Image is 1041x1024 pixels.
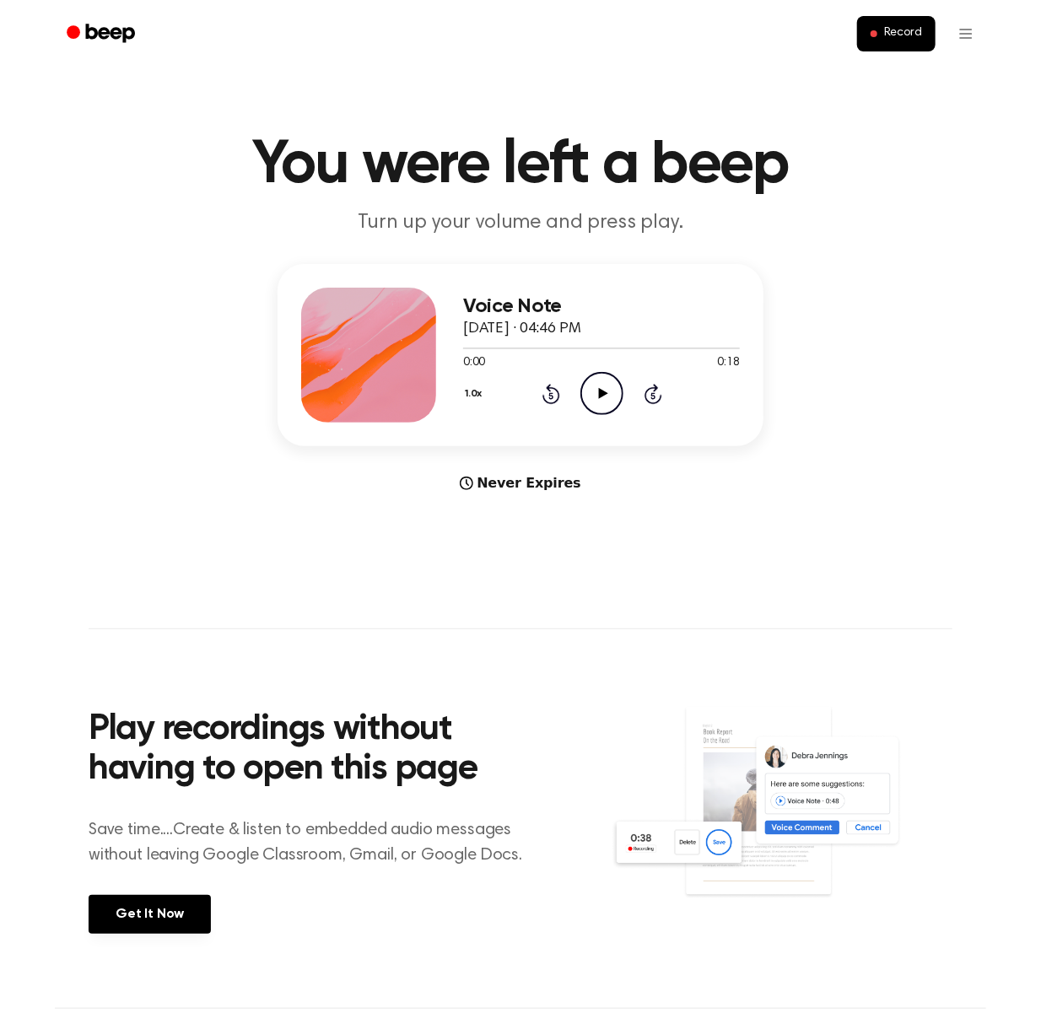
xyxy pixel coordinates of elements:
span: Record [884,26,922,41]
h1: You were left a beep [89,135,952,196]
h3: Voice Note [463,295,740,318]
button: Record [857,16,936,51]
span: 0:18 [718,354,740,372]
p: Save time....Create & listen to embedded audio messages without leaving Google Classroom, Gmail, ... [89,817,543,868]
span: 0:00 [463,354,485,372]
div: Never Expires [278,473,763,493]
button: Open menu [946,13,986,54]
a: Get It Now [89,895,211,934]
p: Turn up your volume and press play. [197,209,844,237]
a: Beep [55,18,150,51]
img: Voice Comments on Docs and Recording Widget [611,705,952,932]
button: 1.0x [463,380,488,408]
h2: Play recordings without having to open this page [89,710,543,790]
span: [DATE] · 04:46 PM [463,321,581,337]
